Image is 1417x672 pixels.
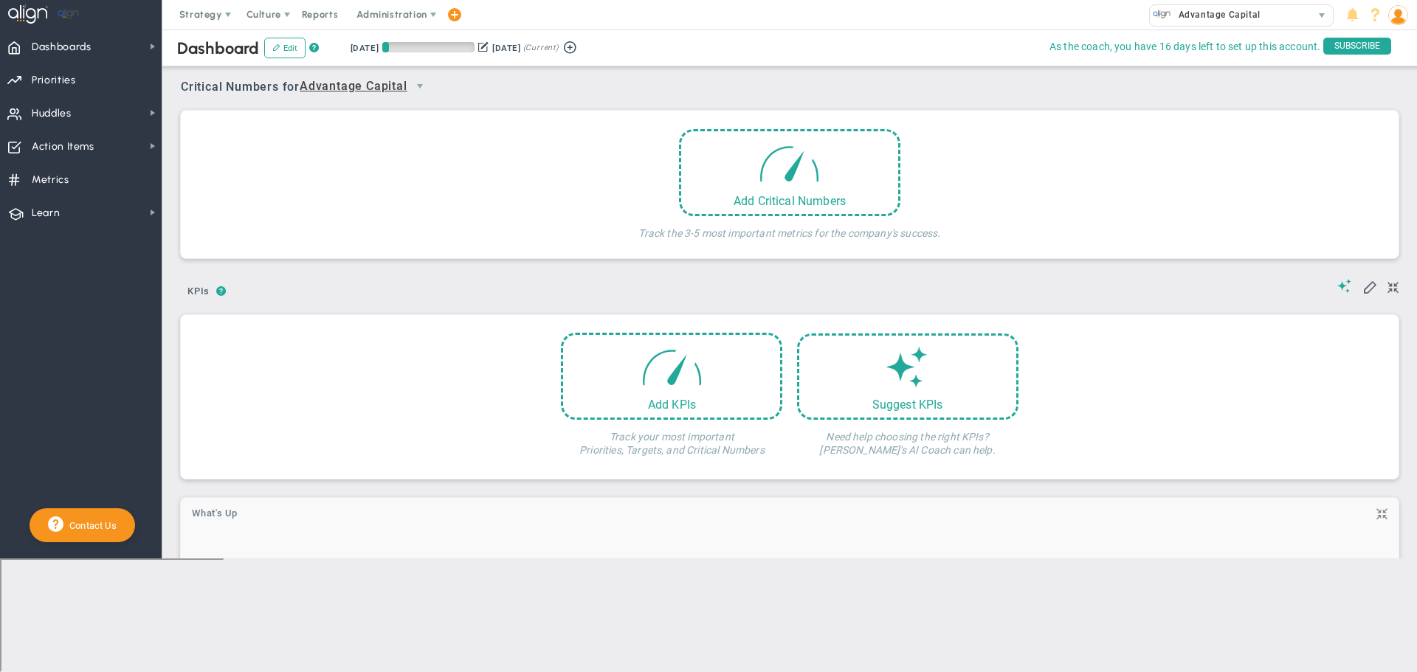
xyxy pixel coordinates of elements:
span: Advantage Capital [300,77,407,96]
span: (Current) [523,41,559,55]
span: Learn [32,198,60,229]
span: Suggestions (AI Feature) [1337,279,1352,293]
span: Metrics [32,164,69,195]
button: KPIs [181,280,216,305]
div: [DATE] [492,41,520,55]
img: 208476.Person.photo [1388,5,1408,25]
span: Priorities [32,65,76,96]
span: Dashboards [32,32,92,63]
div: Add KPIs [563,398,780,412]
span: KPIs [181,280,216,303]
span: Strategy [179,9,222,20]
h4: Track the 3-5 most important metrics for the company's success. [638,216,940,240]
span: select [407,74,432,99]
div: Period Progress: 7% Day 7 of 90 with 83 remaining. [382,42,475,52]
span: select [1311,5,1333,26]
span: SUBSCRIBE [1323,38,1391,55]
span: Critical Numbers for [181,74,436,101]
img: 33433.Company.photo [1153,5,1171,24]
div: [DATE] [351,41,379,55]
span: Advantage Capital [1171,5,1261,24]
button: Edit [264,38,306,58]
span: Dashboard [177,38,259,58]
span: Action Items [32,131,94,162]
span: Administration [356,9,427,20]
span: Contact Us [63,520,117,531]
span: Huddles [32,98,72,129]
h4: Track your most important Priorities, Targets, and Critical Numbers [561,420,782,457]
span: Edit My KPIs [1362,279,1377,294]
div: Suggest KPIs [799,398,1016,412]
div: Add Critical Numbers [681,194,898,208]
span: As the coach, you have 16 days left to set up this account. [1049,38,1320,56]
h4: Need help choosing the right KPIs? [PERSON_NAME]'s AI Coach can help. [797,420,1018,457]
span: Culture [246,9,281,20]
